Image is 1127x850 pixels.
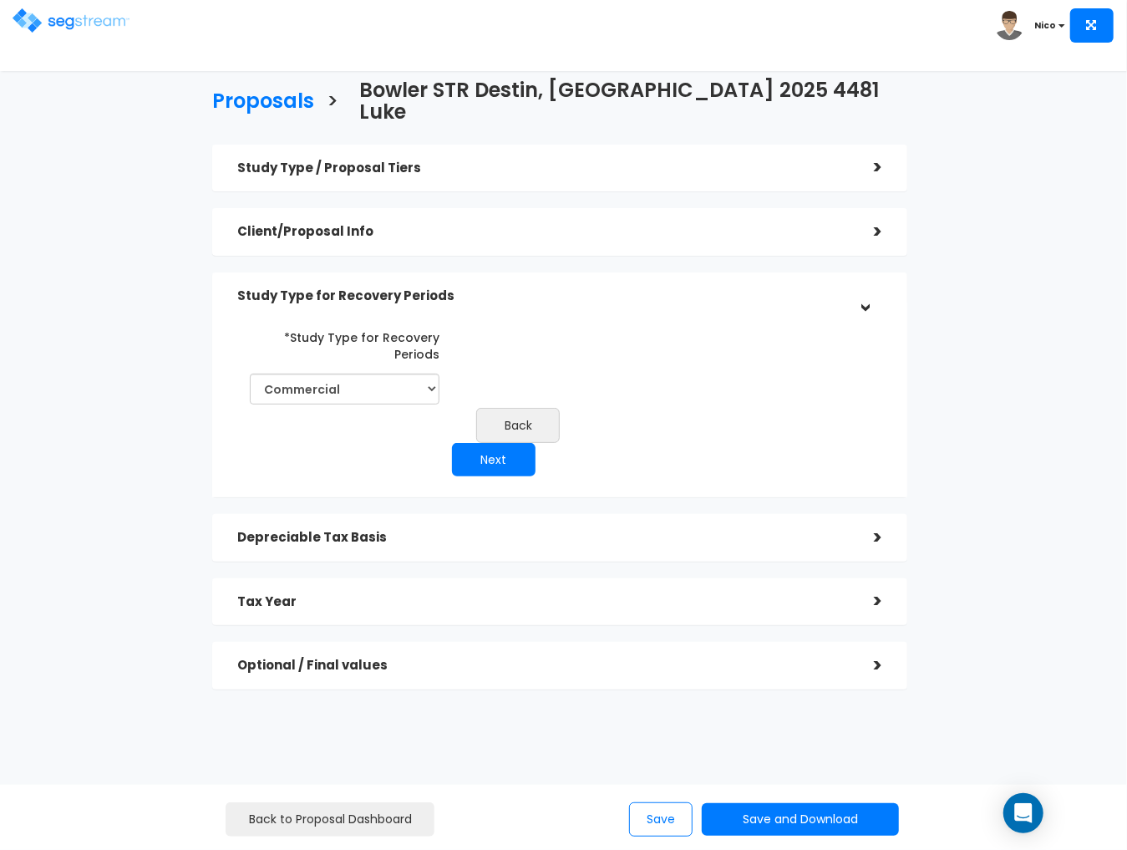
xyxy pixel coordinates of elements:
h5: Study Type for Recovery Periods [237,289,849,303]
h5: Optional / Final values [237,659,849,673]
img: avatar.png [995,11,1024,40]
div: > [849,588,882,614]
label: *Study Type for Recovery Periods [250,323,439,363]
h3: Bowler STR Destin, [GEOGRAPHIC_DATA] 2025 4481 Luke [359,79,920,128]
h3: Proposals [212,90,314,116]
a: Proposals [200,74,314,125]
button: Next [452,443,536,476]
a: Bowler STR Destin, [GEOGRAPHIC_DATA] 2025 4481 Luke [347,63,920,136]
div: > [849,525,882,551]
h3: > [327,90,338,116]
div: Open Intercom Messenger [1003,793,1043,833]
h5: Study Type / Proposal Tiers [237,161,849,176]
button: Back [476,408,560,443]
button: Save and Download [702,803,899,836]
img: logo.png [13,8,129,33]
b: Nico [1035,19,1057,32]
a: Back to Proposal Dashboard [226,802,434,837]
button: Save [629,802,693,837]
div: > [849,155,882,181]
div: > [849,219,882,245]
div: > [849,653,882,679]
h5: Client/Proposal Info [237,225,849,239]
h5: Tax Year [237,595,849,609]
div: > [852,279,878,313]
h5: Depreciable Tax Basis [237,531,849,545]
